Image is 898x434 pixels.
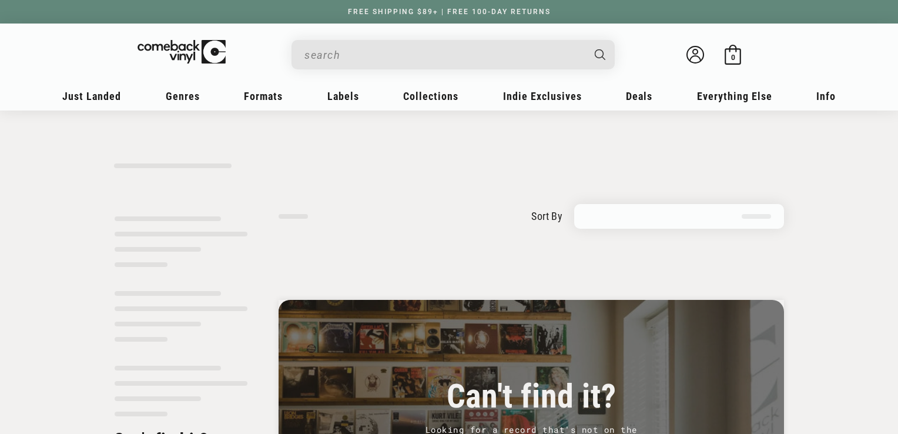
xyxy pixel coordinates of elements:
[291,40,615,69] div: Search
[503,90,582,102] span: Indie Exclusives
[308,383,755,410] h3: Can't find it?
[816,90,836,102] span: Info
[304,43,583,67] input: search
[626,90,652,102] span: Deals
[327,90,359,102] span: Labels
[585,40,616,69] button: Search
[166,90,200,102] span: Genres
[731,53,735,62] span: 0
[403,90,458,102] span: Collections
[62,90,121,102] span: Just Landed
[531,208,562,224] label: sort by
[244,90,283,102] span: Formats
[697,90,772,102] span: Everything Else
[336,8,562,16] a: FREE SHIPPING $89+ | FREE 100-DAY RETURNS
